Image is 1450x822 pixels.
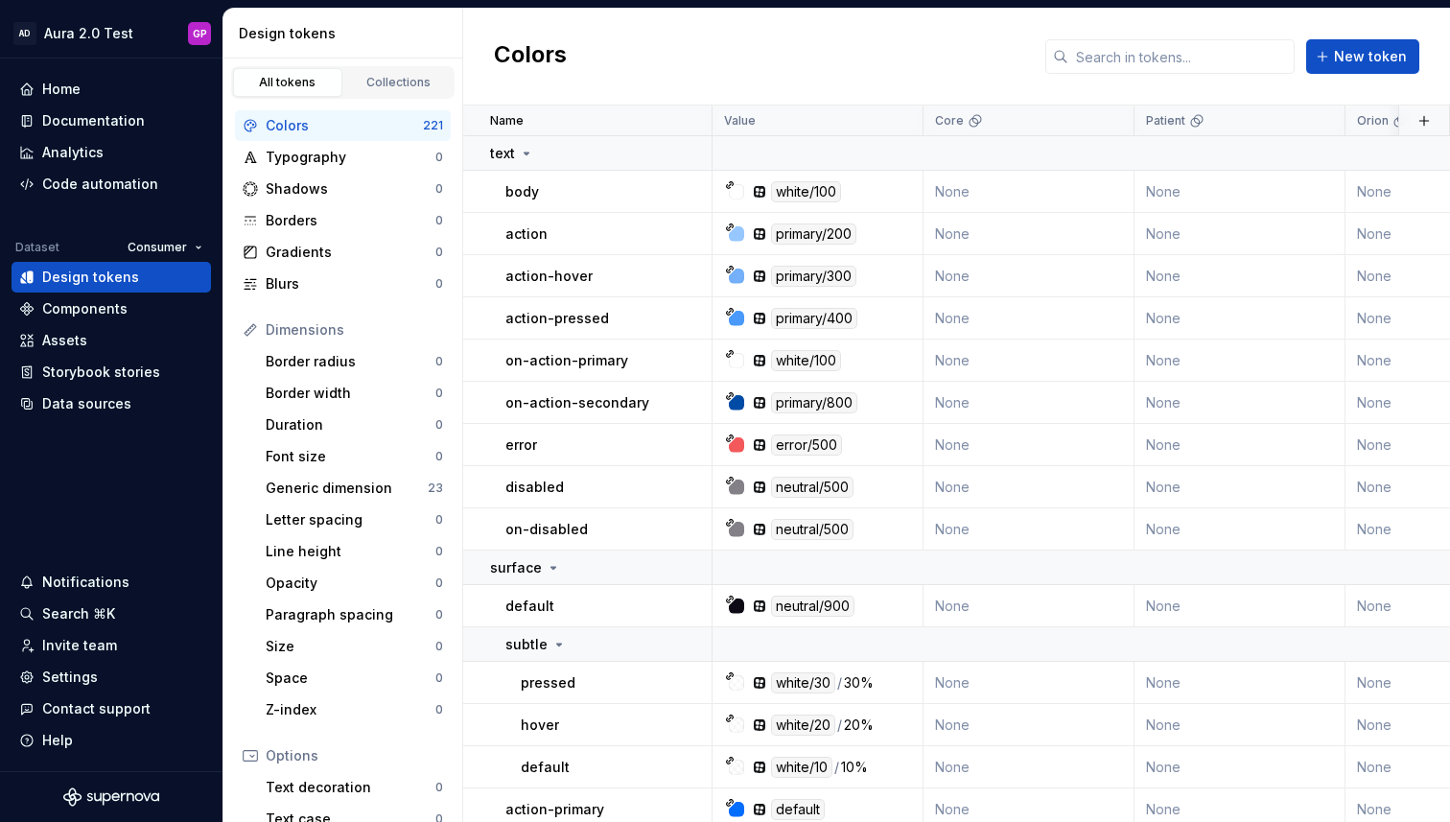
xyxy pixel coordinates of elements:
p: error [505,435,537,455]
div: Shadows [266,179,435,199]
a: Documentation [12,106,211,136]
a: Letter spacing0 [258,505,451,535]
a: Design tokens [12,262,211,293]
div: Storybook stories [42,363,160,382]
a: Gradients0 [235,237,451,268]
input: Search in tokens... [1068,39,1295,74]
div: Typography [266,148,435,167]
div: 0 [435,245,443,260]
a: Border width0 [258,378,451,409]
div: Line height [266,542,435,561]
a: Borders0 [235,205,451,236]
div: Components [42,299,128,318]
div: 221 [423,118,443,133]
a: Settings [12,662,211,693]
div: Data sources [42,394,131,413]
td: None [1134,340,1345,382]
div: 0 [435,607,443,622]
a: Opacity0 [258,568,451,599]
div: primary/800 [771,392,857,413]
div: neutral/500 [771,477,854,498]
a: Assets [12,325,211,356]
p: Core [935,113,964,129]
div: 0 [435,386,443,401]
p: action-pressed [505,309,609,328]
div: Options [266,746,443,765]
td: None [1134,213,1345,255]
div: Text decoration [266,778,435,797]
div: Border width [266,384,435,403]
a: Duration0 [258,410,451,440]
div: primary/300 [771,266,856,287]
div: Gradients [266,243,435,262]
td: None [924,704,1134,746]
button: ADAura 2.0 TestGP [4,12,219,54]
div: error/500 [771,434,842,456]
p: Value [724,113,756,129]
div: white/10 [771,757,832,778]
div: Invite team [42,636,117,655]
div: Dataset [15,240,59,255]
a: Storybook stories [12,357,211,388]
div: / [834,757,839,778]
div: white/100 [771,181,841,202]
div: Opacity [266,574,435,593]
p: disabled [505,478,564,497]
div: GP [193,26,207,41]
a: Size0 [258,631,451,662]
p: Name [490,113,524,129]
div: Search ⌘K [42,604,115,623]
div: default [771,799,825,820]
div: Documentation [42,111,145,130]
p: surface [490,558,542,577]
div: Z-index [266,700,435,719]
div: Borders [266,211,435,230]
a: Font size0 [258,441,451,472]
td: None [924,213,1134,255]
p: default [521,758,570,777]
button: New token [1306,39,1419,74]
div: Generic dimension [266,479,428,498]
a: Z-index0 [258,694,451,725]
div: Settings [42,668,98,687]
div: primary/200 [771,223,856,245]
td: None [924,746,1134,788]
div: 30% [844,672,874,693]
svg: Supernova Logo [63,787,159,807]
div: 10% [841,757,868,778]
div: 0 [435,639,443,654]
button: Search ⌘K [12,599,211,629]
a: Border radius0 [258,346,451,377]
td: None [1134,585,1345,627]
p: action [505,224,548,244]
div: 0 [435,575,443,591]
div: Border radius [266,352,435,371]
td: None [1134,746,1345,788]
p: Patient [1146,113,1185,129]
button: Consumer [119,234,211,261]
a: Data sources [12,388,211,419]
a: Colors221 [235,110,451,141]
p: on-disabled [505,520,588,539]
td: None [1134,171,1345,213]
div: neutral/900 [771,596,854,617]
div: 0 [435,150,443,165]
div: AD [13,22,36,45]
td: None [1134,255,1345,297]
td: None [1134,382,1345,424]
div: Design tokens [42,268,139,287]
div: / [837,672,842,693]
td: None [924,508,1134,551]
a: Shadows0 [235,174,451,204]
div: white/100 [771,350,841,371]
div: Paragraph spacing [266,605,435,624]
button: Notifications [12,567,211,598]
td: None [1134,662,1345,704]
div: Help [42,731,73,750]
div: Collections [351,75,447,90]
div: Contact support [42,699,151,718]
p: action-hover [505,267,593,286]
button: Help [12,725,211,756]
p: subtle [505,635,548,654]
